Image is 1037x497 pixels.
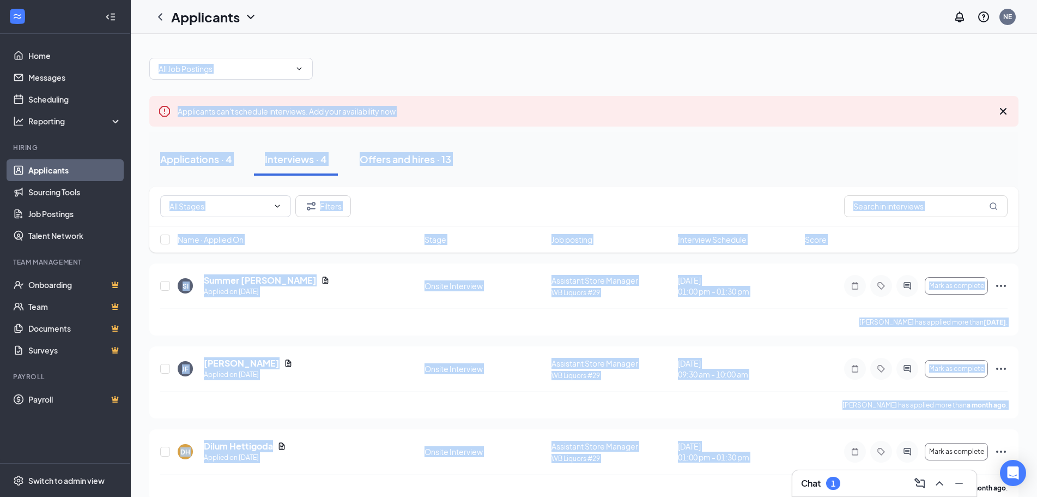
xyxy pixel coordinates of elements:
[678,286,798,297] span: 01:00 pm - 01:30 pm
[831,479,835,488] div: 1
[551,358,638,368] span: Assistant Store Manager
[178,234,244,245] span: Name · Applied On
[424,363,545,374] div: Onsite Interview
[678,234,747,245] span: Interview Schedule
[28,388,122,410] a: PayrollCrown
[265,152,327,166] div: Interviews · 4
[848,447,862,456] svg: Note
[678,452,798,463] span: 01:00 pm - 01:30 pm
[204,369,293,380] div: Applied on [DATE]
[204,357,280,369] h5: [PERSON_NAME]
[28,274,122,296] a: OnboardingCrown
[171,8,240,26] h1: Applicants
[844,195,1008,217] input: Search in interviews
[994,279,1008,292] svg: Ellipses
[842,400,1008,410] p: [PERSON_NAME] has applied more than .
[997,105,1010,118] svg: Cross
[169,200,269,212] input: All Stages
[273,202,282,211] svg: ChevronDown
[424,280,545,291] div: Onsite Interview
[929,448,984,456] span: Mark as complete
[551,276,638,285] span: Assistant Store Manager
[1000,460,1026,486] div: Open Intercom Messenger
[28,88,122,110] a: Scheduling
[13,116,24,127] svg: Analysis
[204,274,317,286] h5: Summer [PERSON_NAME]
[277,442,286,451] svg: Document
[13,475,24,486] svg: Settings
[678,358,798,380] div: [DATE]
[180,447,190,457] div: DH
[305,200,318,213] svg: Filter
[204,452,286,463] div: Applied on [DATE]
[967,401,1006,409] b: a month ago
[875,282,888,290] svg: Tag
[901,447,914,456] svg: ActiveChat
[295,64,304,73] svg: ChevronDown
[28,339,122,361] a: SurveysCrown
[154,10,167,23] svg: ChevronLeft
[801,477,821,489] h3: Chat
[901,282,914,290] svg: ActiveChat
[1003,12,1012,21] div: NE
[105,11,116,22] svg: Collapse
[678,369,798,380] span: 09:30 am - 10:00 am
[360,152,451,166] div: Offers and hires · 13
[160,152,232,166] div: Applications · 4
[933,477,946,490] svg: ChevronUp
[859,318,1008,327] p: [PERSON_NAME] has applied more than .
[178,106,396,116] span: Applicants can't schedule interviews.
[925,360,988,378] button: Mark as complete
[848,282,862,290] svg: Note
[551,454,672,463] p: WB Liquors #29
[901,364,914,373] svg: ActiveChat
[967,484,1006,492] b: a month ago
[551,234,592,245] span: Job posting
[678,441,798,463] div: [DATE]
[28,181,122,203] a: Sourcing Tools
[295,195,351,217] button: Filter Filters
[925,443,988,460] button: Mark as complete
[994,362,1008,375] svg: Ellipses
[875,364,888,373] svg: Tag
[28,116,122,127] div: Reporting
[13,143,119,152] div: Hiring
[678,275,798,297] div: [DATE]
[28,67,122,88] a: Messages
[13,258,119,267] div: Team Management
[28,45,122,67] a: Home
[953,10,966,23] svg: Notifications
[911,475,929,492] button: ComposeMessage
[875,447,888,456] svg: Tag
[284,359,293,368] svg: Document
[13,372,119,381] div: Payroll
[183,282,189,291] div: SI
[994,445,1008,458] svg: Ellipses
[309,106,396,116] a: Add your availability now
[929,365,984,373] span: Mark as complete
[950,475,968,492] button: Minimize
[424,446,545,457] div: Onsite Interview
[28,203,122,225] a: Job Postings
[925,277,988,295] button: Mark as complete
[28,318,122,339] a: DocumentsCrown
[182,364,189,374] div: JF
[977,10,990,23] svg: QuestionInfo
[953,477,966,490] svg: Minimize
[984,318,1006,326] b: [DATE]
[28,159,122,181] a: Applicants
[989,202,998,211] svg: MagnifyingGlass
[28,475,105,486] div: Switch to admin view
[551,371,672,380] p: WB Liquors #29
[848,364,862,373] svg: Note
[931,475,948,492] button: ChevronUp
[913,477,926,490] svg: ComposeMessage
[159,63,290,75] input: All Job Postings
[28,225,122,247] a: Talent Network
[424,234,446,245] span: Stage
[929,282,984,290] span: Mark as complete
[204,440,273,452] h5: Dilum Hettigoda
[321,276,330,285] svg: Document
[551,288,672,297] p: WB Liquors #29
